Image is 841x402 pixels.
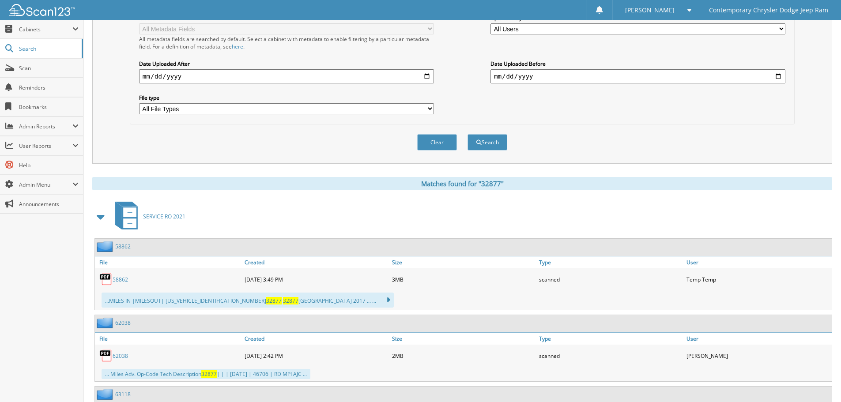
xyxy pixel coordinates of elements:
[684,271,832,288] div: Temp Temp
[113,352,128,360] a: 62038
[99,273,113,286] img: PDF.png
[797,360,841,402] iframe: Chat Widget
[537,333,684,345] a: Type
[19,26,72,33] span: Cabinets
[19,64,79,72] span: Scan
[242,333,390,345] a: Created
[684,347,832,364] div: [PERSON_NAME]
[139,69,434,83] input: start
[201,370,217,378] span: 32877
[490,60,785,68] label: Date Uploaded Before
[95,333,242,345] a: File
[266,297,282,304] span: 32877
[537,256,684,268] a: Type
[143,213,185,220] span: SERVICE RO 2021
[468,134,507,150] button: Search
[92,177,832,190] div: Matches found for "32877"
[390,256,537,268] a: Size
[684,256,832,268] a: User
[417,134,457,150] button: Clear
[684,333,832,345] a: User
[242,256,390,268] a: Created
[19,142,72,150] span: User Reports
[97,389,115,400] img: folder2.png
[95,256,242,268] a: File
[232,43,243,50] a: here
[283,297,298,304] span: 32877
[537,347,684,364] div: scanned
[113,276,128,283] a: 58862
[19,200,79,208] span: Announcements
[19,103,79,111] span: Bookmarks
[102,293,394,308] div: ...MILES IN |MILESOUT| [US_VEHICLE_IDENTIFICATION_NUMBER] [GEOGRAPHIC_DATA] 2017 ... ...
[139,94,434,101] label: File type
[102,369,310,379] div: ... Miles Adv. Op-Code Tech Description | | | [DATE] | 46706 | RD MPI AJC ...
[115,391,131,398] a: 63118
[390,333,537,345] a: Size
[9,4,75,16] img: scan123-logo-white.svg
[115,319,131,327] a: 62038
[490,69,785,83] input: end
[19,84,79,91] span: Reminders
[19,45,77,53] span: Search
[139,60,434,68] label: Date Uploaded After
[97,317,115,328] img: folder2.png
[115,243,131,250] a: 58862
[709,8,828,13] span: Contemporary Chrysler Dodge Jeep Ram
[390,271,537,288] div: 3MB
[139,35,434,50] div: All metadata fields are searched by default. Select a cabinet with metadata to enable filtering b...
[19,123,72,130] span: Admin Reports
[99,349,113,362] img: PDF.png
[625,8,675,13] span: [PERSON_NAME]
[242,347,390,364] div: [DATE] 2:42 PM
[110,199,185,234] a: SERVICE RO 2021
[537,271,684,288] div: scanned
[19,162,79,169] span: Help
[19,181,72,188] span: Admin Menu
[97,241,115,252] img: folder2.png
[242,271,390,288] div: [DATE] 3:49 PM
[390,347,537,364] div: 2MB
